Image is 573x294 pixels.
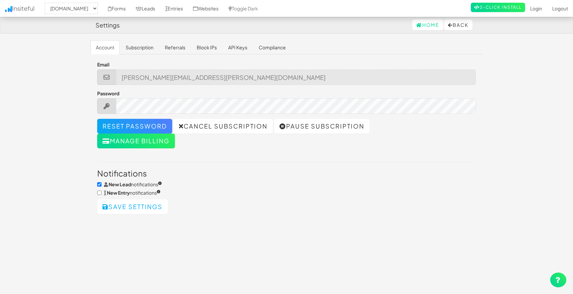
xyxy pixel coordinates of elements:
[97,90,119,97] label: Password
[90,40,120,54] a: Account
[104,181,162,187] span: Get an email anytime a lead abandons your form
[95,22,120,29] h4: Settings
[97,119,172,134] a: Reset password
[97,199,168,214] button: Save settings
[160,40,191,54] a: Referrals
[174,119,273,134] a: Cancel subscription
[109,181,131,187] strong: New Lead
[120,40,159,54] a: Subscription
[97,61,110,68] label: Email
[191,40,222,54] a: Block IPs
[274,119,370,134] a: Pause subscription
[116,69,476,85] input: john@doe.com
[471,3,525,12] a: 2-Click Install
[253,40,291,54] a: Compliance
[97,134,175,148] button: Manage billing
[97,191,102,195] input: New Entrynotifications
[5,6,12,12] img: icon.png
[107,190,130,196] strong: New Entry
[104,190,161,196] span: Get an email anytime Insiteful detects form entries
[223,40,253,54] a: API Keys
[444,19,472,30] button: Back
[97,182,102,187] input: New Leadnotifications
[97,169,476,178] h3: Notifications
[412,19,443,30] a: Home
